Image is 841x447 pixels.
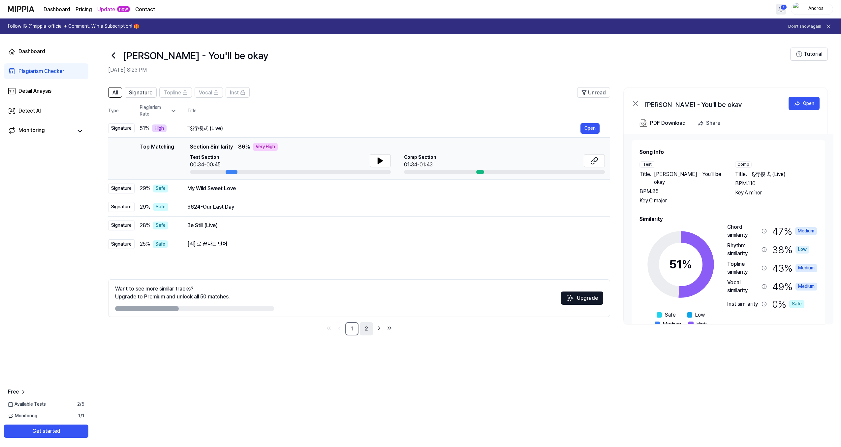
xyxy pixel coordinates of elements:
[253,143,278,151] div: Very High
[793,3,801,16] img: profile
[566,294,574,302] img: Sparkles
[199,89,212,97] span: Vocal
[345,322,358,335] a: 1
[789,97,820,110] button: Open
[4,63,88,79] a: Plagiarism Checker
[624,134,833,324] a: Song InfoTestTitle.[PERSON_NAME] - You'll be okayBPM.85Key.C majorCompTitle.飞行模式 (Live)BPM.110Key...
[645,99,777,107] div: [PERSON_NAME] - You'll be okay
[776,4,786,15] button: 알림1
[187,185,600,192] div: My Wild Sweet Love
[108,66,790,74] h2: [DATE] 8:23 PM
[727,242,759,258] div: Rhythm similarity
[639,215,817,223] h2: Similarity
[117,6,130,13] div: new
[108,322,610,335] nav: pagination
[650,119,686,127] div: PDF Download
[639,197,722,205] div: Key. C major
[77,401,84,408] span: 2 / 5
[8,388,27,396] a: Free
[76,6,92,14] a: Pricing
[18,67,64,75] div: Plagiarism Checker
[187,124,580,132] div: 飞行模式 (Live)
[639,188,722,195] div: BPM. 85
[187,240,600,248] div: [리] 로 끝나는 단어
[588,89,606,97] span: Unread
[803,100,814,107] div: Open
[140,240,150,248] span: 25 %
[788,24,821,29] button: Don't show again
[4,83,88,99] a: Detail Anaysis
[108,87,122,98] button: All
[97,6,115,14] a: Update
[108,202,135,212] div: Signature
[580,123,600,134] button: Open
[108,221,135,230] div: Signature
[735,189,818,197] div: Key. A minor
[795,246,809,254] div: Low
[639,170,651,186] span: Title .
[324,324,333,333] a: Go to first page
[803,5,829,13] div: Andros
[374,324,384,333] a: Go to next page
[140,203,150,211] span: 29 %
[140,104,177,117] div: Plagiarism Rate
[561,297,603,303] a: SparklesUpgrade
[140,222,150,229] span: 28 %
[153,222,168,229] div: Safe
[226,87,250,98] button: Inst
[795,264,817,272] div: Medium
[135,6,155,14] a: Contact
[561,292,603,305] button: Upgrade
[8,23,139,30] h1: Follow IG @mippia_official + Comment, Win a Subscription! 🎁
[8,401,46,408] span: Available Tests
[665,311,676,319] span: Safe
[108,239,135,249] div: Signature
[44,6,70,14] a: Dashboard
[727,223,759,239] div: Chord similarity
[123,49,268,62] h1: Andreas - You'll be okay
[108,103,135,119] th: Type
[164,89,181,97] span: Topline
[230,89,239,97] span: Inst
[18,107,41,115] div: Detect AI
[140,124,149,132] span: 51 %
[190,154,221,161] span: Test Section
[187,222,600,229] div: Be Still (Live)
[639,119,647,127] img: PDF Download
[735,161,752,168] div: Comp
[140,185,150,192] span: 29 %
[404,154,436,161] span: Comp Section
[735,170,747,178] span: Title .
[153,203,168,211] div: Safe
[795,283,817,291] div: Medium
[695,311,705,319] span: Low
[654,170,722,186] span: [PERSON_NAME] - You'll be okay
[190,143,233,151] span: Section Similarity
[385,324,394,333] a: Go to last page
[153,185,168,192] div: Safe
[577,87,610,98] button: Unread
[638,117,687,130] button: PDF Download
[777,5,785,13] img: 알림
[8,413,37,419] span: Monitoring
[682,257,692,271] span: %
[663,320,681,328] span: Medium
[195,87,223,98] button: Vocal
[78,413,84,419] span: 1 / 1
[780,5,787,10] div: 1
[4,103,88,119] a: Detect AI
[772,297,804,311] div: 0 %
[8,388,19,396] span: Free
[772,260,817,276] div: 43 %
[750,170,786,178] span: 飞行模式 (Live)
[159,87,192,98] button: Topline
[772,242,809,258] div: 38 %
[108,123,135,133] div: Signature
[129,89,152,97] span: Signature
[695,117,726,130] button: Share
[795,227,817,235] div: Medium
[190,161,221,169] div: 00:34-00:45
[772,223,817,239] div: 47 %
[772,279,817,294] div: 49 %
